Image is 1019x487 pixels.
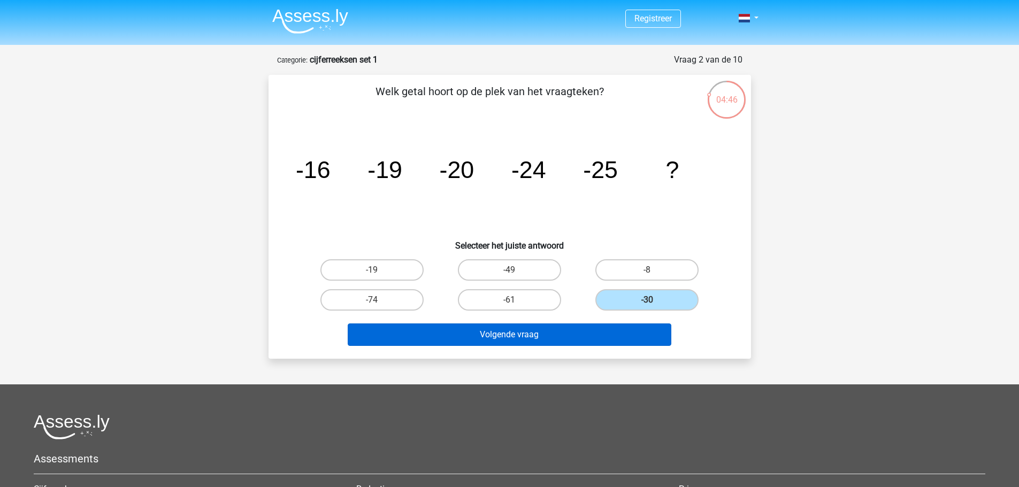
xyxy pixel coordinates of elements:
[286,232,734,251] h6: Selecteer het juiste antwoord
[595,259,699,281] label: -8
[34,414,110,439] img: Assessly logo
[458,259,561,281] label: -49
[511,156,546,183] tspan: -24
[634,13,672,24] a: Registreer
[320,289,424,311] label: -74
[665,156,679,183] tspan: ?
[583,156,618,183] tspan: -25
[34,452,985,465] h5: Assessments
[595,289,699,311] label: -30
[310,55,378,65] strong: cijferreeksen set 1
[367,156,402,183] tspan: -19
[348,323,671,346] button: Volgende vraag
[320,259,424,281] label: -19
[674,53,742,66] div: Vraag 2 van de 10
[277,56,308,64] small: Categorie:
[295,156,330,183] tspan: -16
[458,289,561,311] label: -61
[439,156,474,183] tspan: -20
[286,83,694,115] p: Welk getal hoort op de plek van het vraagteken?
[707,80,747,106] div: 04:46
[272,9,348,34] img: Assessly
